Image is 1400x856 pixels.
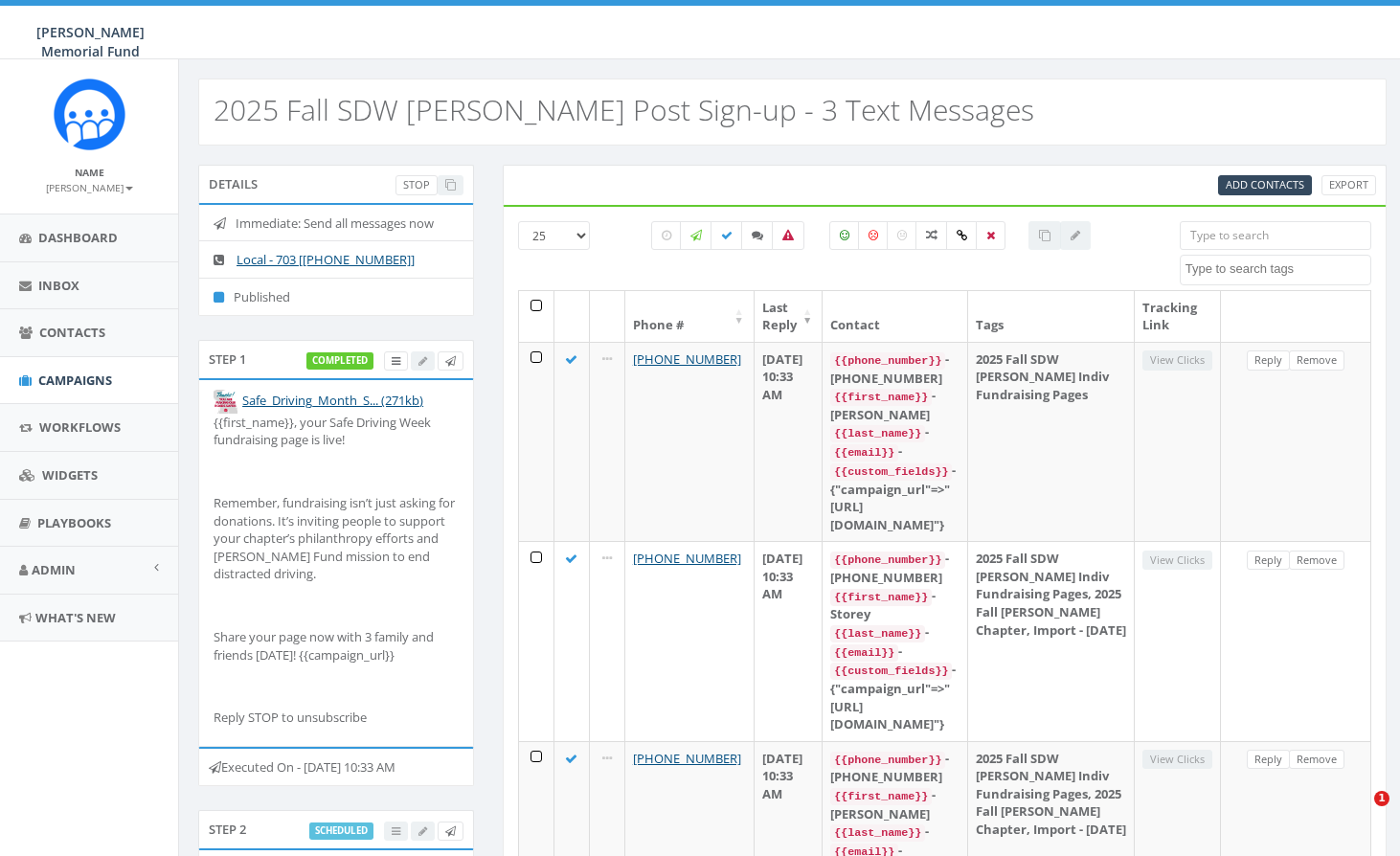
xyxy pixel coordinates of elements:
code: {{custom_fields}} [830,463,952,481]
a: [PERSON_NAME] [46,178,133,195]
a: Remove [1289,750,1344,770]
code: {{custom_fields}} [830,663,952,680]
div: - [830,423,960,442]
label: Pending [651,221,682,250]
span: Admin [32,561,76,578]
input: Type to search [1180,221,1371,250]
span: Dashboard [38,229,118,246]
code: {{last_name}} [830,425,925,442]
th: Tracking Link [1135,291,1221,342]
code: {{email}} [830,444,898,462]
p: Remember, fundraising isn’t just asking for donations. It’s inviting people to support your chapt... [214,494,459,583]
div: - [PHONE_NUMBER] [830,550,960,586]
a: Stop [395,175,438,195]
code: {{first_name}} [830,788,932,805]
i: Immediate: Send all messages now [214,217,236,230]
li: Immediate: Send all messages now [199,205,473,242]
code: {{phone_number}} [830,552,945,569]
span: Inbox [38,277,79,294]
label: Delivered [711,221,743,250]
code: {{email}} [830,644,898,662]
div: - [PHONE_NUMBER] [830,350,960,387]
code: {{phone_number}} [830,752,945,769]
a: [PHONE_NUMBER] [633,350,741,368]
p: Share your page now with 3 family and friends [DATE]! {{campaign_url}} [214,628,459,664]
a: Reply [1247,750,1290,770]
a: [PHONE_NUMBER] [633,550,741,567]
th: Contact [823,291,968,342]
div: Step 1 [198,340,474,378]
img: Rally_Corp_Icon.png [54,79,125,150]
label: Neutral [887,221,917,250]
span: Send Test Message [445,353,456,368]
div: Details [198,165,474,203]
div: - [830,623,960,642]
span: 1 [1374,791,1389,806]
code: {{last_name}} [830,625,925,642]
label: Replied [741,221,774,250]
a: [PHONE_NUMBER] [633,750,741,767]
div: - {"campaign_url"=>"[URL][DOMAIN_NAME]"} [830,661,960,732]
span: [PERSON_NAME] Memorial Fund [36,23,145,60]
td: 2025 Fall SDW [PERSON_NAME] Indiv Fundraising Pages [968,342,1135,541]
a: Local - 703 [[PHONE_NUMBER]] [237,251,415,268]
label: Bounced [772,221,804,250]
a: Add Contacts [1218,175,1312,195]
span: Playbooks [37,514,111,531]
div: - Storey [830,587,960,623]
div: - [PHONE_NUMBER] [830,750,960,786]
td: 2025 Fall SDW [PERSON_NAME] Indiv Fundraising Pages, 2025 Fall [PERSON_NAME] Chapter, Import - [D... [968,541,1135,740]
code: {{first_name}} [830,389,932,406]
th: Phone #: activate to sort column ascending [625,291,755,342]
code: {{first_name}} [830,589,932,606]
code: {{phone_number}} [830,352,945,370]
a: Reply [1247,551,1290,571]
a: Export [1321,175,1376,195]
code: {{last_name}} [830,824,925,842]
th: Last Reply: activate to sort column ascending [755,291,823,342]
i: Published [214,291,234,304]
td: [DATE] 10:33 AM [755,342,823,541]
a: Safe_Driving_Month_S... (271kb) [242,392,423,409]
span: Send Test Message [445,823,456,838]
a: Reply [1247,350,1290,371]
div: Executed On - [DATE] 10:33 AM [198,747,474,787]
td: [DATE] 10:33 AM [755,541,823,740]
label: Sending [680,221,712,250]
small: [PERSON_NAME] [46,181,133,194]
label: Negative [858,221,889,250]
a: Remove [1289,551,1344,571]
div: - [PERSON_NAME] [830,786,960,822]
div: - [PERSON_NAME] [830,387,960,423]
p: Reply STOP to unsubscribe [214,709,459,727]
h2: 2025 Fall SDW [PERSON_NAME] Post Sign-up - 3 Text Messages [214,94,1034,125]
label: Mixed [915,221,948,250]
th: Tags [968,291,1135,342]
textarea: Search [1185,260,1370,278]
label: scheduled [309,822,373,840]
span: Contacts [39,324,105,341]
label: Removed [976,221,1005,250]
span: Workflows [39,418,121,436]
div: - [830,642,960,662]
span: Widgets [42,466,98,484]
span: View Campaign Delivery Statistics [392,353,400,368]
small: Name [75,166,104,179]
span: CSV files only [1226,177,1304,191]
a: Remove [1289,350,1344,371]
li: Published [199,278,473,316]
div: Step 2 [198,810,474,848]
div: - [830,822,960,842]
div: - [830,442,960,462]
label: Link Clicked [946,221,978,250]
div: - {"campaign_url"=>"[URL][DOMAIN_NAME]"} [830,462,960,533]
p: {{first_name}}, your Safe Driving Week fundraising page is live! [214,414,459,449]
iframe: Intercom live chat [1335,791,1381,837]
label: Positive [829,221,860,250]
span: What's New [35,609,116,626]
span: Campaigns [38,372,112,389]
label: completed [306,352,373,370]
span: Add Contacts [1226,177,1304,191]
